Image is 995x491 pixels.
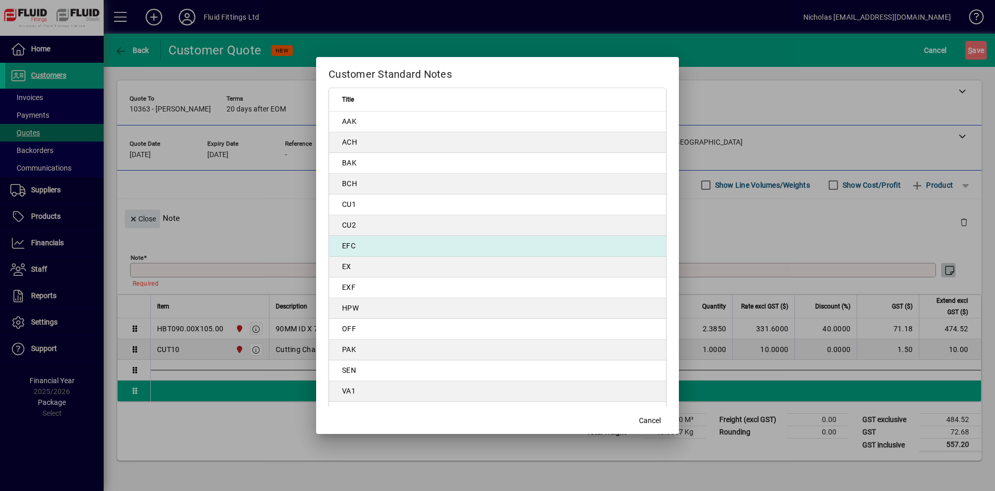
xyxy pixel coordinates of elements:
td: BCH [329,174,666,194]
td: ACH [329,132,666,153]
td: CU2 [329,215,666,236]
td: EX [329,257,666,277]
td: PAK [329,340,666,360]
td: VA1 [329,381,666,402]
span: Title [342,94,354,105]
td: HPW [329,298,666,319]
span: Cancel [639,415,661,426]
h2: Customer Standard Notes [316,57,679,87]
td: VAL [329,402,666,423]
td: EXF [329,277,666,298]
td: OFF [329,319,666,340]
td: EFC [329,236,666,257]
button: Cancel [633,411,666,430]
td: BAK [329,153,666,174]
td: CU1 [329,194,666,215]
td: AAK [329,111,666,132]
td: SEN [329,360,666,381]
